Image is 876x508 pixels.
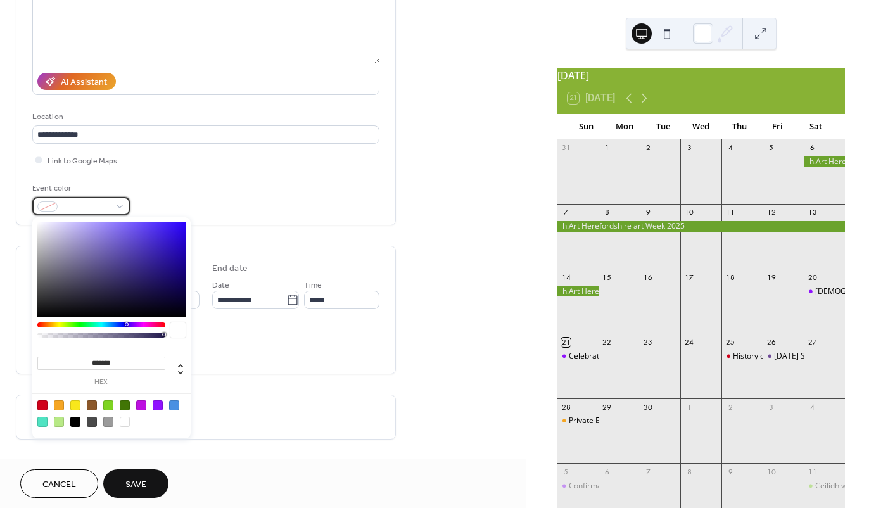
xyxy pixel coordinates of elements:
div: 2 [725,402,735,412]
div: 6 [602,467,612,476]
div: #9B9B9B [103,417,113,427]
div: 8 [684,467,694,476]
div: 11 [808,467,817,476]
div: Private Event [557,416,599,426]
div: #417505 [120,400,130,410]
div: #D0021B [37,400,48,410]
div: 20 [808,272,817,282]
div: 2 [644,143,653,153]
div: h.Art Herefordshire art Week 2025 [804,156,845,167]
div: 6 [808,143,817,153]
div: Confirmation Service at St Deinst [557,481,599,492]
div: 7 [644,467,653,476]
div: History of Cider Making in Herefordshire [721,351,763,362]
div: 31 [561,143,571,153]
div: 25 [725,338,735,347]
div: 19 [766,272,776,282]
div: Thu [720,114,758,139]
div: Sun [568,114,606,139]
div: 9 [644,208,653,217]
div: 8 [602,208,612,217]
div: 26 [766,338,776,347]
button: Save [103,469,168,498]
div: 23 [644,338,653,347]
div: 21 [561,338,571,347]
span: Time [304,279,322,292]
div: h.Art Herefordshire art Week 2025 [557,286,599,297]
div: 29 [602,402,612,412]
button: AI Assistant [37,73,116,90]
div: Fri [758,114,796,139]
div: 3 [766,402,776,412]
div: Mon [606,114,644,139]
div: #B8E986 [54,417,64,427]
div: 28 [561,402,571,412]
div: Confirmation Service at [GEOGRAPHIC_DATA] [569,481,730,492]
div: Tue [644,114,682,139]
div: #9013FE [153,400,163,410]
div: [DATE] Supper [774,351,826,362]
div: 18 [725,272,735,282]
div: 10 [684,208,694,217]
div: #000000 [70,417,80,427]
label: hex [37,379,165,386]
div: End date [212,262,248,276]
div: 22 [602,338,612,347]
div: #BD10E0 [136,400,146,410]
div: 1 [684,402,694,412]
div: 10 [766,467,776,476]
div: #7ED321 [103,400,113,410]
div: [DATE] [557,68,845,83]
div: Celebration of St. Deinst [569,351,654,362]
div: Wed [682,114,720,139]
div: Private Event [569,416,615,426]
div: #4A4A4A [87,417,97,427]
div: 4 [808,402,817,412]
div: 24 [684,338,694,347]
div: AI Assistant [61,76,107,89]
div: #50E3C2 [37,417,48,427]
div: 13 [808,208,817,217]
div: Celebration of St. Deinst [557,351,599,362]
div: 3 [684,143,694,153]
span: Save [125,478,146,492]
div: 30 [644,402,653,412]
div: 7 [561,208,571,217]
div: 11 [725,208,735,217]
div: 14 [561,272,571,282]
span: Cancel [42,478,76,492]
div: 15 [602,272,612,282]
div: #4A90E2 [169,400,179,410]
div: Ceilidh with Live Band and Caller [804,481,845,492]
button: Cancel [20,469,98,498]
div: 4 [725,143,735,153]
div: 27 [808,338,817,347]
div: 9 [725,467,735,476]
div: #F8E71C [70,400,80,410]
div: Event color [32,182,127,195]
div: #F5A623 [54,400,64,410]
div: 1 [602,143,612,153]
div: 5 [766,143,776,153]
div: Sat [797,114,835,139]
div: #FFFFFF [120,417,130,427]
div: h.Art Herefordshire art Week 2025 [557,221,845,232]
div: Harvest Festival Supper [763,351,804,362]
span: Date [212,279,229,292]
div: 12 [766,208,776,217]
div: 16 [644,272,653,282]
div: #8B572A [87,400,97,410]
span: Event image [32,455,82,468]
span: Link to Google Maps [48,155,117,168]
div: Location [32,110,377,124]
div: 5 [561,467,571,476]
div: Church event [804,286,845,297]
div: 17 [684,272,694,282]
